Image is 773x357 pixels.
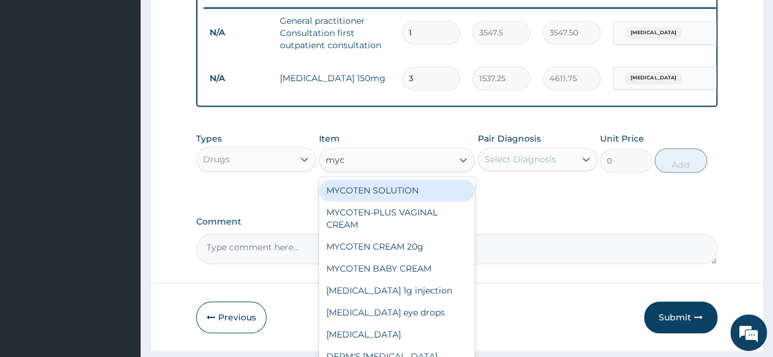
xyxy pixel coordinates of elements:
label: Pair Diagnosis [478,132,541,145]
button: Submit [644,301,717,333]
label: Item [319,132,340,145]
img: d_794563401_company_1708531726252_794563401 [23,61,49,92]
button: Previous [196,301,266,333]
td: [MEDICAL_DATA] 150mg [274,66,396,90]
textarea: Type your message and hit 'Enter' [6,232,233,275]
span: [MEDICAL_DATA] [625,72,682,84]
div: [MEDICAL_DATA] eye drops [319,301,475,323]
div: MYCOTEN CREAM 20g [319,236,475,258]
div: [MEDICAL_DATA] 1g injection [319,279,475,301]
div: Select Diagnosis [485,153,556,165]
div: [MEDICAL_DATA] [319,323,475,345]
div: MYCOTEN-PLUS VAGINAL CREAM [319,201,475,236]
td: General practitioner Consultation first outpatient consultation [274,9,396,57]
span: [MEDICAL_DATA] [625,27,682,39]
div: Chat with us now [64,68,205,84]
div: MYCOTEN SOLUTION [319,179,475,201]
div: Drugs [203,153,230,165]
div: MYCOTEN BABY CREAM [319,258,475,279]
td: N/A [203,21,274,44]
span: We're online! [71,103,169,226]
button: Add [654,148,706,173]
label: Types [196,134,222,144]
label: Unit Price [600,132,644,145]
div: Minimize live chat window [200,6,230,35]
td: N/A [203,67,274,90]
label: Comment [196,217,717,227]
